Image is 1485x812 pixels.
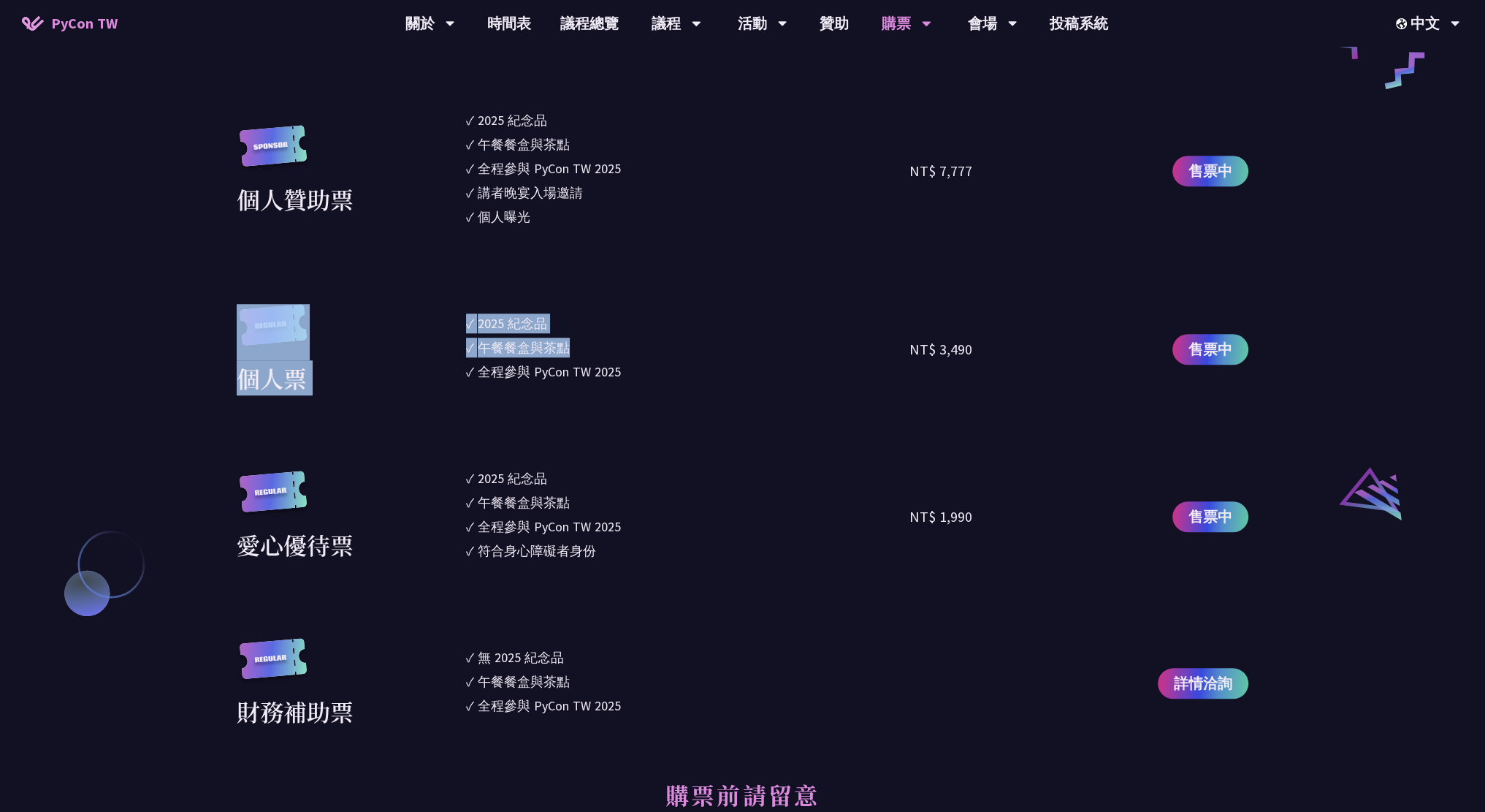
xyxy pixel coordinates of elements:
div: NT$ 7,777 [909,160,972,182]
a: 售票中 [1172,501,1248,532]
span: 售票中 [1188,160,1232,182]
div: 個人票 [237,360,307,395]
div: 午餐餐盒與茶點 [478,338,570,357]
img: regular.8f272d9.svg [237,471,310,527]
li: ✓ [466,672,910,691]
div: 全程參與 PyCon TW 2025 [478,362,621,382]
li: ✓ [466,338,910,357]
li: ✓ [466,110,910,130]
a: 售票中 [1172,156,1248,186]
div: NT$ 3,490 [909,338,972,360]
img: regular.8f272d9.svg [237,638,310,694]
img: regular.8f272d9.svg [237,304,310,360]
div: 愛心優待票 [237,527,354,562]
div: 個人曝光 [478,207,530,227]
li: ✓ [466,134,910,154]
div: NT$ 1,990 [909,506,972,528]
div: 午餐餐盒與茶點 [478,134,570,154]
a: PyCon TW [7,5,132,42]
li: ✓ [466,541,910,561]
div: 無 2025 紀念品 [478,648,564,667]
div: 2025 紀念品 [478,314,547,333]
img: Locale Icon [1396,18,1410,29]
li: ✓ [466,183,910,202]
img: Home icon of PyCon TW 2025 [22,16,44,31]
div: 符合身心障礙者身份 [478,541,596,561]
a: 詳情洽詢 [1158,668,1248,699]
div: 全程參與 PyCon TW 2025 [478,517,621,536]
li: ✓ [466,517,910,536]
span: 售票中 [1188,506,1232,528]
div: 全程參與 PyCon TW 2025 [478,159,621,178]
div: 講者晚宴入場邀請 [478,183,583,202]
li: ✓ [466,468,910,488]
li: ✓ [466,159,910,178]
span: 售票中 [1188,338,1232,360]
img: sponsor.43e6a3a.svg [237,125,310,181]
div: 午餐餐盒與茶點 [478,493,570,512]
div: 個人贊助票 [237,181,354,216]
div: 2025 紀念品 [478,110,547,130]
li: ✓ [466,362,910,382]
li: ✓ [466,696,910,716]
span: PyCon TW [51,12,118,34]
div: 午餐餐盒與茶點 [478,672,570,691]
span: 詳情洽詢 [1174,672,1232,694]
li: ✓ [466,493,910,512]
li: ✓ [466,314,910,333]
li: ✓ [466,207,910,227]
div: 2025 紀念品 [478,468,547,488]
a: 售票中 [1172,334,1248,365]
li: ✓ [466,648,910,667]
div: 財務補助票 [237,694,354,729]
div: 全程參與 PyCon TW 2025 [478,696,621,716]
